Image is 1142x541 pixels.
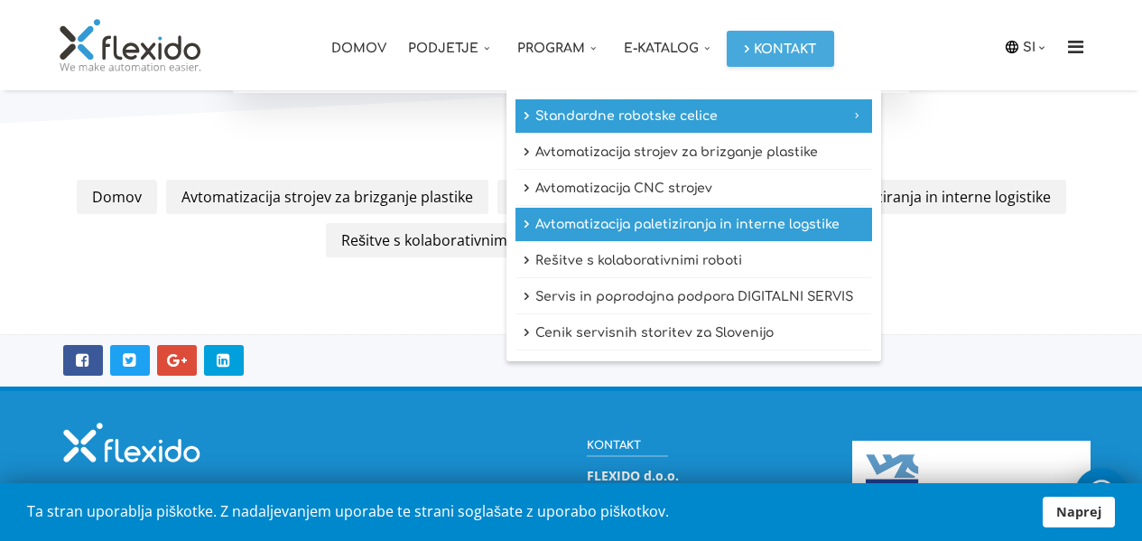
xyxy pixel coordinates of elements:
[866,454,1077,527] img: Evropski sklad za regionalni razvoj
[515,208,872,242] a: Avtomatizacija paletiziranja in interne logstike
[515,99,872,134] a: Standardne robotske celice
[1043,497,1115,527] a: Naprej
[57,418,206,468] img: Flexido
[720,180,1066,214] a: Avtomatizacija paletiziranja in interne logistike
[515,244,872,278] a: Rešitve s kolaborativnimi roboti
[1023,37,1050,57] a: SI
[515,135,872,170] a: Avtomatizacija strojev za brizganje plastike
[1083,477,1119,511] img: whatsapp_icon_white.svg
[587,467,679,484] strong: FLEXIDO d.o.o.
[1062,38,1091,56] i: Menu
[326,223,572,257] a: Rešitve s kolaborativnimi roboti
[587,436,668,457] h3: Kontakt
[497,180,710,214] a: Avtomatizacija CNC strojev
[727,31,834,67] a: Kontakt
[1004,39,1020,55] img: icon-laguage.svg
[77,180,157,214] a: Domov
[57,18,205,72] img: Flexido, d.o.o.
[166,180,488,214] a: Avtomatizacija strojev za brizganje plastike
[515,316,872,350] a: Cenik servisnih storitev za Slovenijo
[515,280,872,314] a: Servis in poprodajna podpora DIGITALNI SERVIS
[515,172,872,206] a: Avtomatizacija CNC strojev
